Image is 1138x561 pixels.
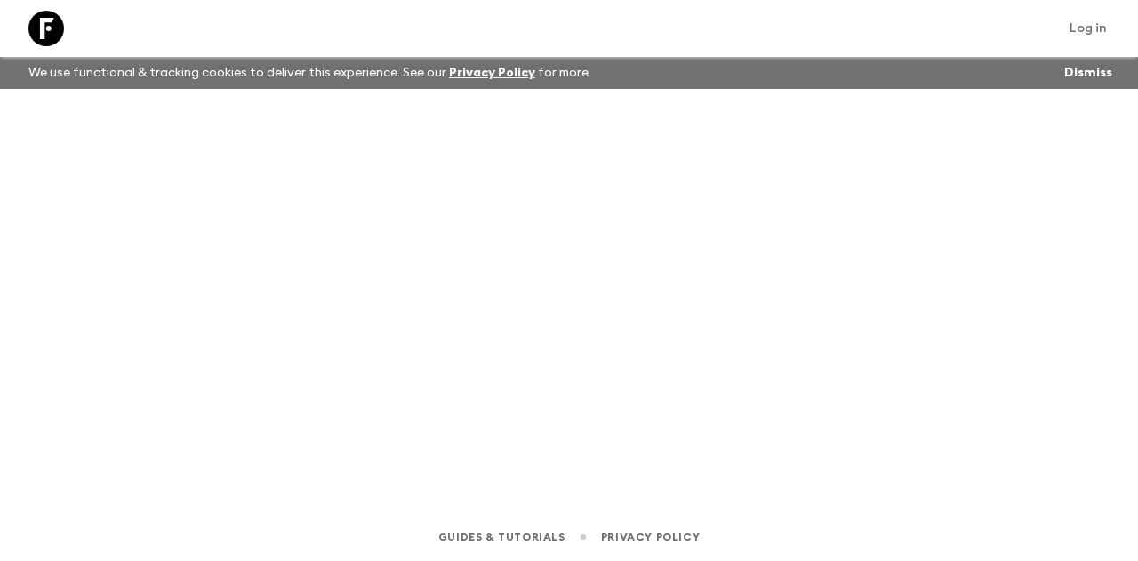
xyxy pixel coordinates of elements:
[438,527,565,547] a: Guides & Tutorials
[21,57,598,89] p: We use functional & tracking cookies to deliver this experience. See our for more.
[449,67,535,79] a: Privacy Policy
[1060,16,1117,41] a: Log in
[1060,60,1117,85] button: Dismiss
[601,527,700,547] a: Privacy Policy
